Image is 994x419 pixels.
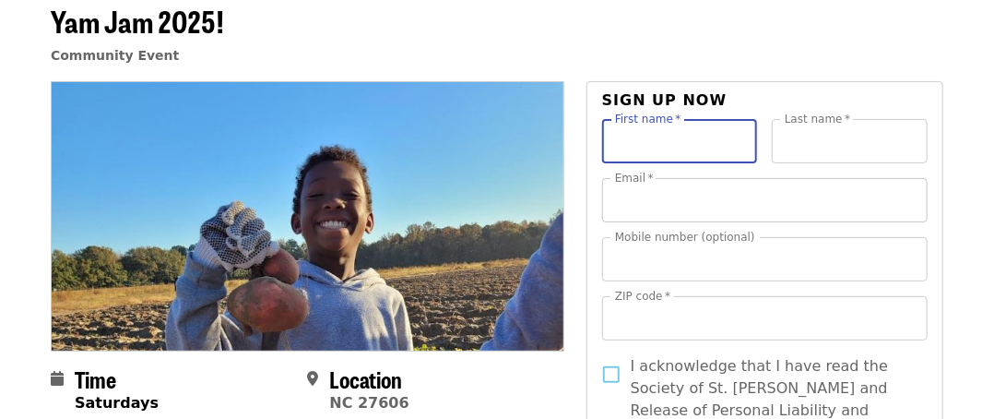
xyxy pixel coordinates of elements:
input: First name [602,119,758,163]
i: calendar icon [51,370,64,388]
label: Last name [785,114,850,125]
label: ZIP code [615,291,670,302]
input: ZIP code [602,296,928,341]
i: map-marker-alt icon [307,370,318,388]
img: Yam Jam 2025! organized by Society of St. Andrew [52,82,563,350]
label: Email [615,173,654,184]
strong: Saturdays [75,394,159,412]
span: Time [75,363,116,395]
a: Community Event [51,48,179,63]
span: Sign up now [602,91,728,109]
input: Last name [772,119,928,163]
span: Location [329,363,402,395]
input: Email [602,178,928,222]
a: NC 27606 [329,394,408,412]
input: Mobile number (optional) [602,237,928,281]
label: Mobile number (optional) [615,232,755,243]
label: First name [615,114,681,125]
